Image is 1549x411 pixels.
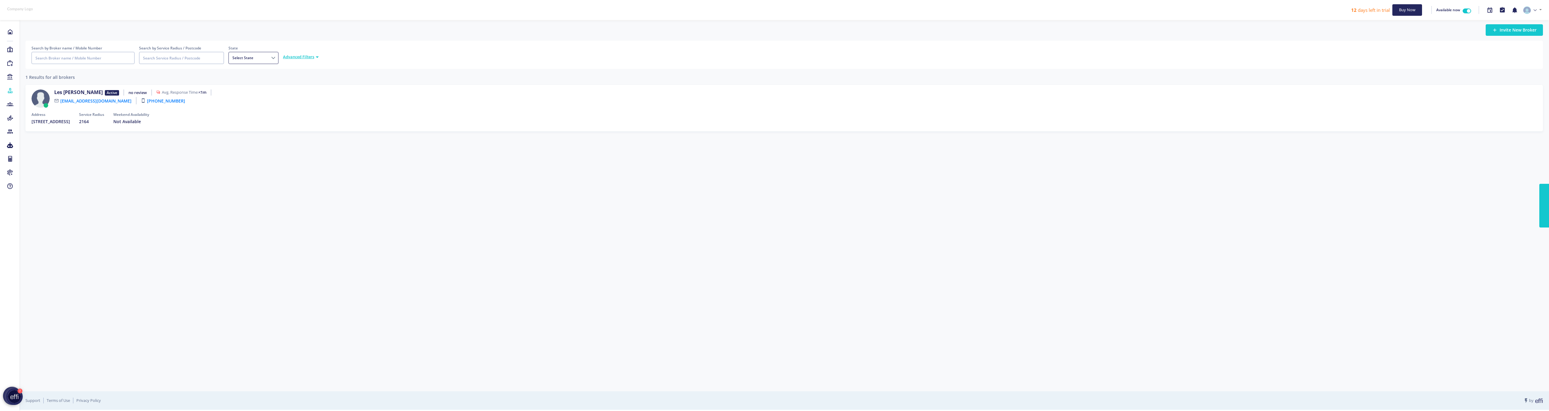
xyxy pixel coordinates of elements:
[228,45,278,51] label: State
[113,119,149,124] h5: Not Available
[18,389,23,394] div: 7
[156,89,211,96] label: Avg. Response Time:
[32,113,70,117] h6: Address
[6,388,23,405] button: launcher-image-alternative-text
[47,398,70,403] a: Terms of Use
[1358,7,1390,13] span: days left in trial
[79,119,104,124] h5: 2164
[79,113,104,117] h6: Service Radius
[60,98,132,104] a: [EMAIL_ADDRESS][DOMAIN_NAME]
[283,54,319,60] div: Advanced Filters
[25,74,75,80] label: 1 Results for all brokers
[1436,7,1460,12] span: Available now
[8,390,21,403] img: launcher-image-alternative-text
[1486,24,1543,36] button: Invite New Broker
[139,45,224,51] label: Search by Service Radius / Postcode
[147,98,185,104] a: [PHONE_NUMBER]
[32,52,135,64] input: Search Broker name / Mobile Number
[32,119,70,124] h5: [STREET_ADDRESS]
[76,398,101,403] a: Privacy Policy
[63,89,103,96] span: [PERSON_NAME]
[198,89,206,95] b: <1m
[25,398,40,403] a: Support
[105,90,119,95] span: Active
[1523,398,1543,404] span: by
[139,52,224,64] input: Search Service Radius / Postcode
[113,113,149,117] h6: Weekend Availability
[32,89,50,108] img: default.png
[283,54,314,60] a: Advanced Filters
[1351,7,1357,13] b: 12
[1523,6,1531,14] img: svg+xml;base64,PHN2ZyB4bWxucz0iaHR0cDovL3d3dy53My5vcmcvMjAwMC9zdmciIHdpZHRoPSI4MS4zODIiIGhlaWdodD...
[6,388,23,405] div: Open Checklist, remaining modules: 7
[32,45,135,51] label: Search by Broker name / Mobile Number
[54,89,62,96] span: Les
[5,5,35,13] img: company-logo-placeholder.1a1b062.png
[1392,4,1422,16] button: Buy Now
[128,90,147,95] b: no review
